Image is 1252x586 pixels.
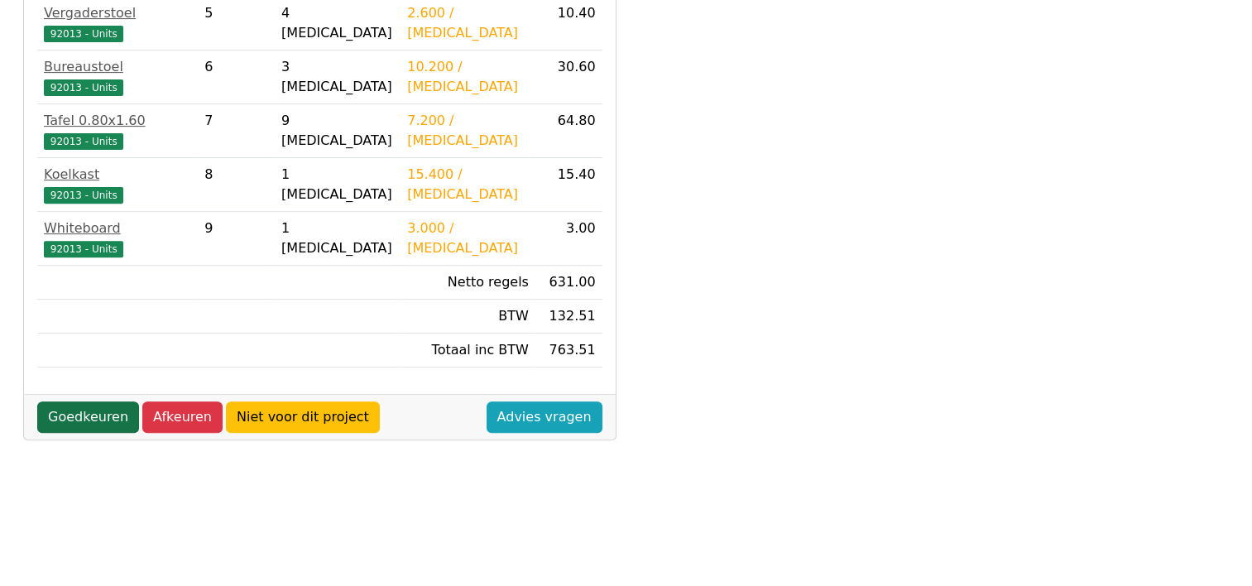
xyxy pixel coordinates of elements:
[44,219,191,238] div: Whiteboard
[535,50,602,104] td: 30.60
[44,187,123,204] span: 92013 - Units
[142,401,223,433] a: Afkeuren
[44,26,123,42] span: 92013 - Units
[44,111,191,151] a: Tafel 0.80x1.6092013 - Units
[401,334,535,367] td: Totaal inc BTW
[44,57,191,77] div: Bureaustoel
[535,334,602,367] td: 763.51
[407,165,529,204] div: 15.400 / [MEDICAL_DATA]
[487,401,602,433] a: Advies vragen
[281,111,394,151] div: 9 [MEDICAL_DATA]
[44,79,123,96] span: 92013 - Units
[198,104,275,158] td: 7
[407,57,529,97] div: 10.200 / [MEDICAL_DATA]
[281,57,394,97] div: 3 [MEDICAL_DATA]
[226,401,380,433] a: Niet voor dit project
[198,212,275,266] td: 9
[535,300,602,334] td: 132.51
[535,158,602,212] td: 15.40
[281,219,394,258] div: 1 [MEDICAL_DATA]
[37,401,139,433] a: Goedkeuren
[44,241,123,257] span: 92013 - Units
[407,219,529,258] div: 3.000 / [MEDICAL_DATA]
[44,111,191,131] div: Tafel 0.80x1.60
[407,111,529,151] div: 7.200 / [MEDICAL_DATA]
[407,3,529,43] div: 2.600 / [MEDICAL_DATA]
[44,133,123,150] span: 92013 - Units
[401,266,535,300] td: Netto regels
[535,212,602,266] td: 3.00
[535,104,602,158] td: 64.80
[44,57,191,97] a: Bureaustoel92013 - Units
[198,50,275,104] td: 6
[281,3,394,43] div: 4 [MEDICAL_DATA]
[401,300,535,334] td: BTW
[281,165,394,204] div: 1 [MEDICAL_DATA]
[44,165,191,204] a: Koelkast92013 - Units
[44,3,191,23] div: Vergaderstoel
[44,165,191,185] div: Koelkast
[535,266,602,300] td: 631.00
[44,219,191,258] a: Whiteboard92013 - Units
[44,3,191,43] a: Vergaderstoel92013 - Units
[198,158,275,212] td: 8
